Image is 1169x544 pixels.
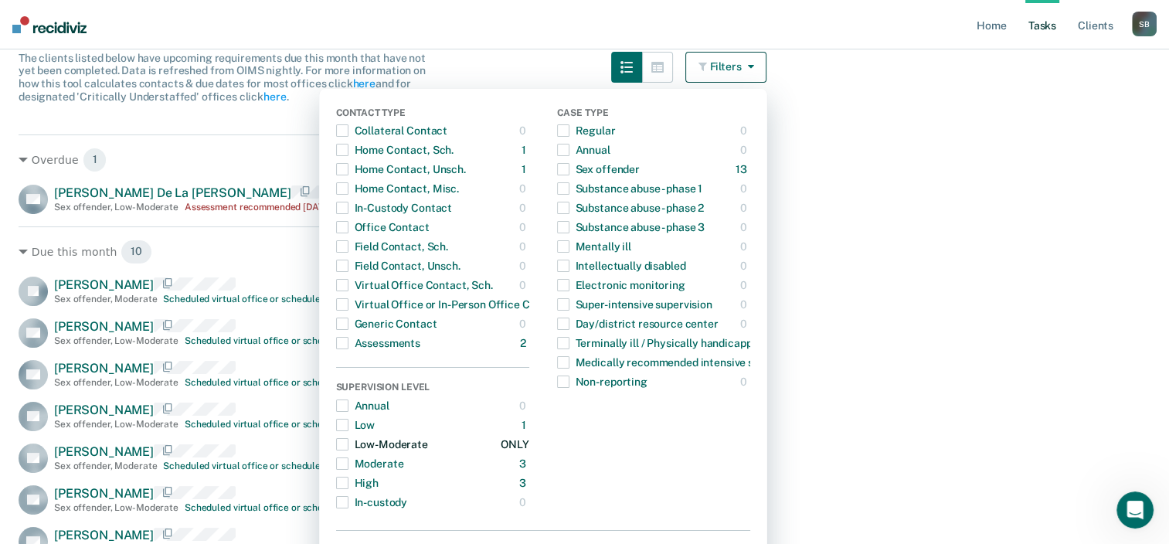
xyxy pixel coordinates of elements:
div: Field Contact, Unsch. [336,253,460,278]
div: Substance abuse - phase 2 [557,195,705,220]
span: [PERSON_NAME] [54,277,154,292]
div: Intellectually disabled [557,253,686,278]
div: 3 [519,471,529,495]
div: Medically recommended intensive supervision [557,350,805,375]
div: Contact Type [336,107,529,121]
div: Terminally ill / Physically handicapped [557,331,765,355]
span: The clients listed below have upcoming requirements due this month that have not yet been complet... [19,52,426,103]
div: Assessment recommended [DATE] [185,202,333,212]
div: Sex offender , Low-Moderate [54,419,178,430]
div: Annual [557,138,610,162]
div: Virtual Office Contact, Sch. [336,273,493,297]
div: High [336,471,379,495]
div: 0 [519,215,529,240]
div: Assessments [336,331,420,355]
div: 0 [740,195,750,220]
div: Sex offender , Low-Moderate [54,377,178,388]
div: Moderate [336,451,404,476]
div: Collateral Contact [336,118,447,143]
a: here [263,90,286,103]
div: In-Custody Contact [336,195,452,220]
div: Day/district resource center [557,311,719,336]
div: 0 [740,273,750,297]
div: Scheduled virtual office or scheduled office recommended [DATE] [185,502,471,513]
div: Super-intensive supervision [557,292,712,317]
div: Office Contact [336,215,430,240]
div: 0 [740,253,750,278]
div: Field Contact, Sch. [336,234,448,259]
div: Case Type [557,107,750,121]
div: 0 [519,311,529,336]
div: 0 [519,253,529,278]
div: Sex offender [557,157,640,182]
div: 0 [740,138,750,162]
div: Non-reporting [557,369,647,394]
div: Annual [336,393,389,418]
div: Overdue 1 [19,148,766,172]
div: Generic Contact [336,311,437,336]
div: 0 [740,215,750,240]
div: 0 [740,118,750,143]
div: Home Contact, Sch. [336,138,454,162]
div: 0 [740,176,750,201]
div: Sex offender , Moderate [54,461,157,471]
span: 10 [121,240,152,264]
div: 0 [519,118,529,143]
div: Supervision Level [336,382,529,396]
div: Low-Moderate [336,432,428,457]
div: Sex offender , Low-Moderate [54,335,178,346]
div: Scheduled virtual office or scheduled office recommended [DATE] [163,294,449,304]
div: Virtual Office or In-Person Office Contact [336,292,563,317]
div: Substance abuse - phase 3 [557,215,705,240]
div: 0 [519,234,529,259]
div: In-custody [336,490,408,515]
div: 0 [740,292,750,317]
div: 2 [520,331,529,355]
div: 0 [519,490,529,515]
div: Scheduled virtual office or scheduled office recommended [DATE] [163,461,449,471]
div: Scheduled virtual office or scheduled office recommended [DATE] [185,377,471,388]
div: Scheduled virtual office or scheduled office recommended [DATE] [185,419,471,430]
div: 13 [736,157,750,182]
a: here [352,77,375,90]
div: 0 [519,176,529,201]
div: Home Contact, Misc. [336,176,459,201]
div: 1 [522,413,529,437]
div: 3 [519,451,529,476]
div: 1 [522,157,529,182]
div: Electronic monitoring [557,273,685,297]
div: Home Contact, Unsch. [336,157,466,182]
button: SB [1132,12,1157,36]
div: S B [1132,12,1157,36]
span: [PERSON_NAME] [54,486,154,501]
div: Substance abuse - phase 1 [557,176,703,201]
span: [PERSON_NAME] [54,444,154,459]
div: Sex offender , Low-Moderate [54,202,178,212]
div: 0 [740,234,750,259]
div: ONLY [501,432,528,457]
iframe: Intercom live chat [1116,491,1154,529]
div: Due this month 10 [19,240,766,264]
div: Sex offender , Moderate [54,294,157,304]
div: 0 [740,369,750,394]
button: Filters [685,52,767,83]
div: 0 [519,195,529,220]
span: [PERSON_NAME] [54,319,154,334]
div: 1 [522,138,529,162]
div: 0 [519,393,529,418]
img: Recidiviz [12,16,87,33]
span: [PERSON_NAME] [54,528,154,542]
div: Regular [557,118,616,143]
span: [PERSON_NAME] De La [PERSON_NAME] [54,185,291,200]
span: [PERSON_NAME] [54,403,154,417]
div: 0 [519,273,529,297]
div: Mentally ill [557,234,631,259]
div: Scheduled virtual office or scheduled office recommended [DATE] [185,335,471,346]
div: 0 [740,311,750,336]
div: Low [336,413,376,437]
div: Sex offender , Low-Moderate [54,502,178,513]
span: [PERSON_NAME] [54,361,154,376]
span: 1 [83,148,107,172]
